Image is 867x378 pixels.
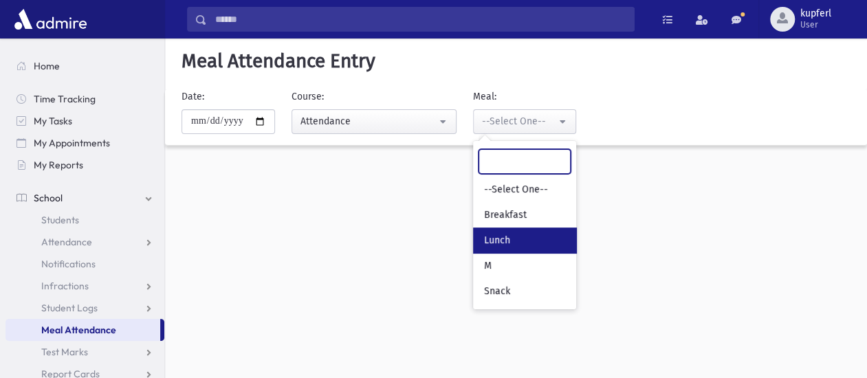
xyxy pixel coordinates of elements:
[484,285,510,298] span: Snack
[479,149,571,174] input: Search
[484,183,548,197] span: --Select One--
[800,19,831,30] span: User
[6,187,164,209] a: School
[6,253,164,275] a: Notifications
[484,234,510,247] span: Lunch
[484,259,492,273] span: M
[41,346,88,358] span: Test Marks
[292,89,324,104] label: Course:
[34,60,60,72] span: Home
[6,55,164,77] a: Home
[34,192,63,204] span: School
[6,275,164,297] a: Infractions
[34,137,110,149] span: My Appointments
[484,208,527,222] span: Breakfast
[41,214,79,226] span: Students
[6,154,164,176] a: My Reports
[6,209,164,231] a: Students
[182,89,204,104] label: Date:
[41,302,98,314] span: Student Logs
[6,297,164,319] a: Student Logs
[6,110,164,132] a: My Tasks
[207,7,634,32] input: Search
[6,132,164,154] a: My Appointments
[300,114,437,129] div: Attendance
[41,324,116,336] span: Meal Attendance
[41,236,92,248] span: Attendance
[34,159,83,171] span: My Reports
[41,258,96,270] span: Notifications
[6,341,164,363] a: Test Marks
[41,280,89,292] span: Infractions
[6,231,164,253] a: Attendance
[800,8,831,19] span: kupferl
[6,319,160,341] a: Meal Attendance
[473,89,496,104] label: Meal:
[6,88,164,110] a: Time Tracking
[11,5,90,33] img: AdmirePro
[482,114,556,129] div: --Select One--
[34,93,96,105] span: Time Tracking
[34,115,72,127] span: My Tasks
[473,109,576,134] button: --Select One--
[292,109,457,134] button: Attendance
[176,49,856,73] h5: Meal Attendance Entry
